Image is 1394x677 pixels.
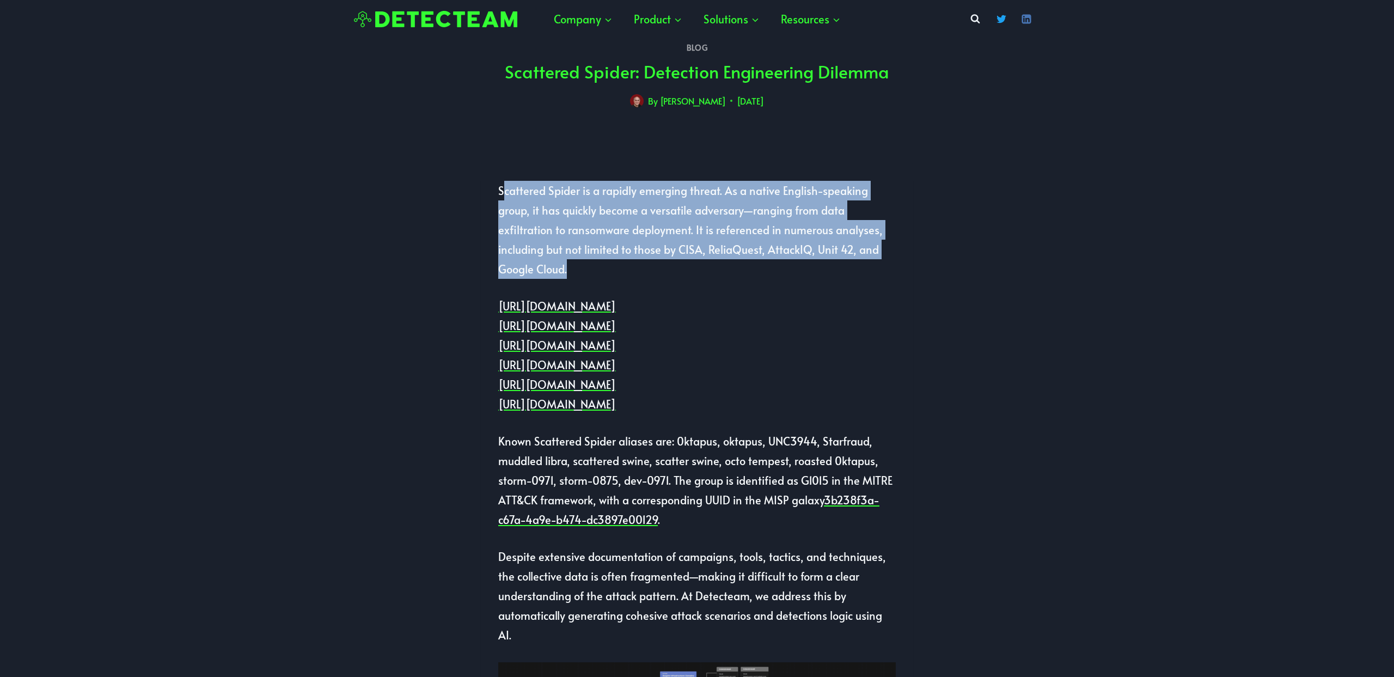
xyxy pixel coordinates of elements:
span: By [648,93,658,109]
button: Child menu of Company [543,3,623,35]
img: Detecteam [354,11,517,28]
a: [URL][DOMAIN_NAME] [498,397,616,412]
a: Linkedin [1016,8,1037,30]
a: [URL][DOMAIN_NAME] [498,377,616,392]
p: Scattered Spider is a rapidly emerging threat. As a native English-speaking group, it has quickly... [498,181,896,279]
a: [PERSON_NAME] [660,95,726,107]
h1: Scattered Spider: Detection Engineering Dilemma [505,58,889,84]
p: Known Scattered Spider aliases are: 0ktapus, oktapus, UNC3944, Starfraud, muddled libra, scattere... [498,431,896,529]
button: Child menu of Product [623,3,693,35]
img: Avatar photo [630,94,644,108]
a: [URL][DOMAIN_NAME] [498,338,616,353]
button: View Search Form [965,9,985,29]
a: Blog [687,42,708,53]
nav: Primary [543,3,851,35]
p: Despite extensive documentation of campaigns, tools, tactics, and techniques, the collective data... [498,547,896,645]
button: Child menu of Solutions [693,3,770,35]
button: Child menu of Resources [770,3,851,35]
a: [URL][DOMAIN_NAME] [498,357,616,373]
a: Author image [630,94,644,108]
a: Twitter [991,8,1012,30]
time: [DATE] [737,93,764,109]
a: [URL][DOMAIN_NAME] [498,298,616,314]
a: [URL][DOMAIN_NAME] [498,318,616,333]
